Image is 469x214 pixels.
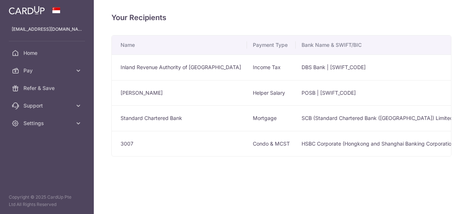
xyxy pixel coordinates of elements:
span: Support [23,102,72,109]
th: Name [112,35,247,55]
td: 3007 [112,131,247,157]
span: Settings [23,120,72,127]
span: Refer & Save [23,85,72,92]
td: Helper Salary [247,80,296,106]
span: Pay [23,67,72,74]
th: Payment Type [247,35,296,55]
td: Mortgage [247,105,296,131]
iframe: Opens a widget where you can find more information [422,192,462,210]
p: [EMAIL_ADDRESS][DOMAIN_NAME] [12,26,82,33]
h4: Your Recipients [111,12,451,23]
span: Home [23,49,72,57]
td: Standard Chartered Bank [112,105,247,131]
td: Inland Revenue Authority of [GEOGRAPHIC_DATA] [112,55,247,80]
img: CardUp [9,6,45,15]
td: [PERSON_NAME] [112,80,247,106]
td: Income Tax [247,55,296,80]
td: Condo & MCST [247,131,296,157]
